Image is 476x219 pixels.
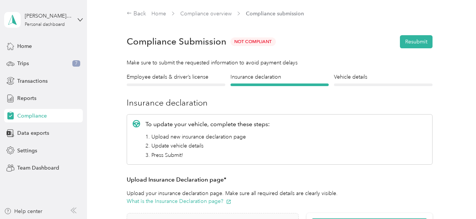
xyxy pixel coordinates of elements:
[127,189,433,205] p: Upload your insurance declaration page. Make sure all required details are clearly visible.
[151,10,166,17] a: Home
[17,129,49,137] span: Data exports
[434,177,476,219] iframe: Everlance-gr Chat Button Frame
[17,42,32,50] span: Home
[17,94,36,102] span: Reports
[145,151,270,159] li: 3. Press Submit!
[127,97,433,109] h3: Insurance declaration
[17,147,37,155] span: Settings
[17,77,48,85] span: Transactions
[231,73,329,81] h4: Insurance declaration
[127,175,433,185] h3: Upload Insurance Declaration page*
[231,37,276,46] span: Not Compliant
[246,10,304,18] span: Compliance submission
[25,12,72,20] div: [PERSON_NAME] [PERSON_NAME] III
[17,164,59,172] span: Team Dashboard
[127,9,146,18] div: Back
[17,60,29,67] span: Trips
[145,142,270,150] li: 2. Update vehicle details
[145,133,270,141] li: 1. Upload new insurance declaration page
[25,22,65,27] div: Personal dashboard
[4,207,42,215] button: Help center
[17,112,47,120] span: Compliance
[127,59,433,67] div: Make sure to submit the requested information to avoid payment delays
[127,73,225,81] h4: Employee details & driver’s license
[145,120,270,129] p: To update your vehicle, complete these steps:
[72,60,80,67] span: 7
[400,35,433,48] button: Resubmit
[334,73,433,81] h4: Vehicle details
[127,197,231,205] button: What is the Insurance Declaration page?
[127,36,226,47] h1: Compliance Submission
[180,10,232,17] a: Compliance overview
